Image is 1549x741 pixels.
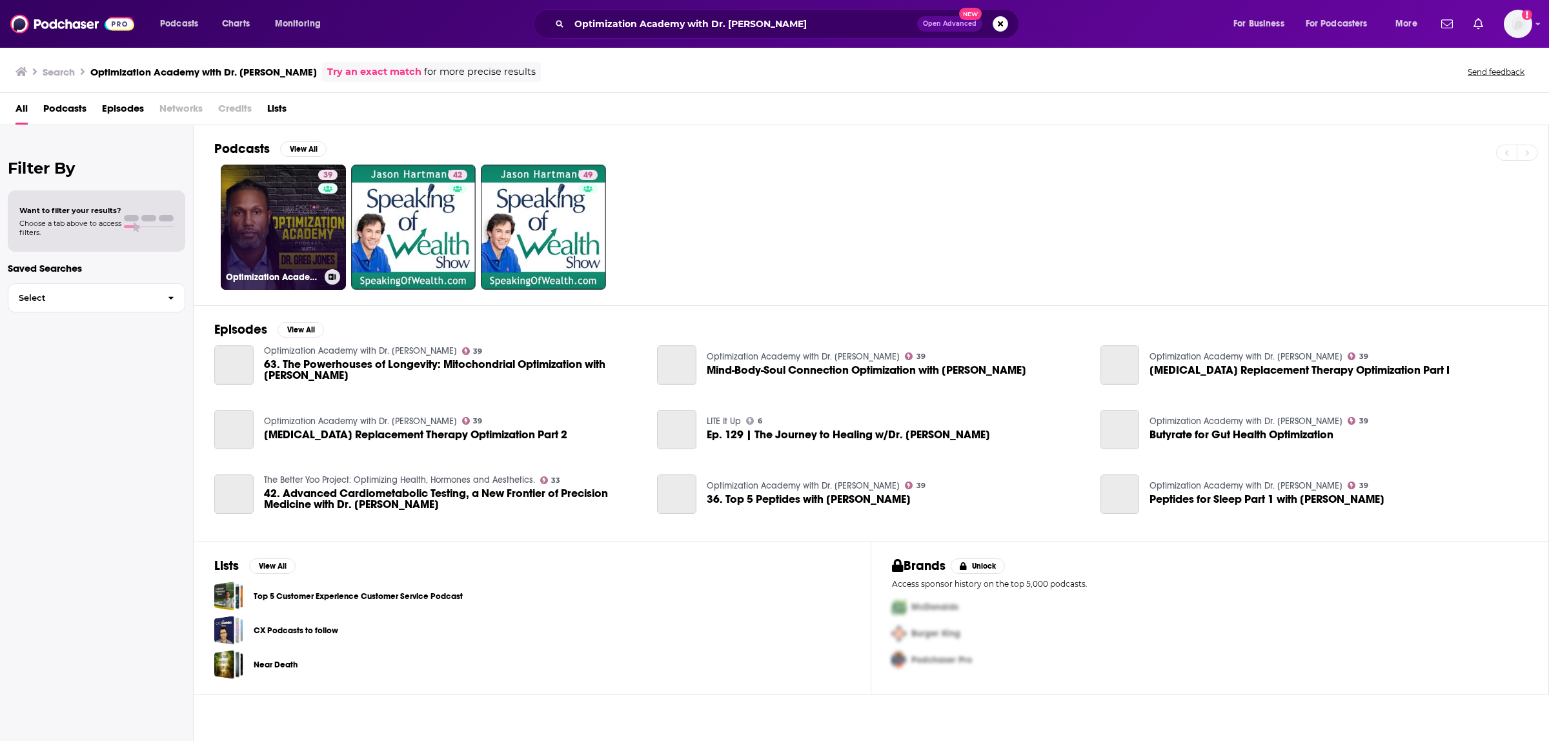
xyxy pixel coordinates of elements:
[905,352,926,360] a: 39
[151,14,215,34] button: open menu
[214,650,243,679] a: Near Death
[10,12,134,36] img: Podchaser - Follow, Share and Rate Podcasts
[911,628,960,639] span: Burger King
[917,16,982,32] button: Open AdvancedNew
[911,602,958,613] span: McDonalds
[569,14,917,34] input: Search podcasts, credits, & more...
[1224,14,1301,34] button: open menu
[218,98,252,125] span: Credits
[473,418,482,424] span: 39
[1100,345,1140,385] a: Testosterone Replacement Therapy Optimization Part I
[540,476,561,484] a: 33
[264,416,457,427] a: Optimization Academy with Dr. Greg Jones
[1504,10,1532,38] span: Logged in as nicole.koremenos
[8,283,185,312] button: Select
[887,647,911,673] img: Third Pro Logo
[278,322,324,338] button: View All
[280,141,327,157] button: View All
[351,165,476,290] a: 42
[1149,494,1384,505] a: Peptides for Sleep Part 1 with Dr. Amber Krogsrud
[707,351,900,362] a: Optimization Academy with Dr. Greg Jones
[221,165,346,290] a: 39Optimization Academy with Dr. [PERSON_NAME]
[1149,494,1384,505] span: Peptides for Sleep Part 1 with [PERSON_NAME]
[254,589,463,604] a: Top 5 Customer Experience Customer Service Podcast
[1504,10,1532,38] button: Show profile menu
[214,558,239,574] h2: Lists
[746,417,762,425] a: 6
[462,417,483,425] a: 39
[1348,352,1368,360] a: 39
[1359,483,1368,489] span: 39
[318,170,338,180] a: 39
[264,474,535,485] a: The Better Yoo Project: Optimizing Health, Hormones and Aesthetics.
[214,474,254,514] a: 42. Advanced Cardiometabolic Testing, a New Frontier of Precision Medicine with Dr. Greg Jones
[214,558,296,574] a: ListsView All
[226,272,319,283] h3: Optimization Academy with Dr. [PERSON_NAME]
[1348,482,1368,489] a: 39
[254,624,338,638] a: CX Podcasts to follow
[15,98,28,125] span: All
[657,410,696,449] a: Ep. 129 | The Journey to Healing w/Dr. Greg Jones
[1386,14,1433,34] button: open menu
[959,8,982,20] span: New
[916,354,926,360] span: 39
[264,359,642,381] a: 63. The Powerhouses of Longevity: Mitochondrial Optimization with Dr. Elizabeth Yurth
[424,65,536,79] span: for more precise results
[264,359,642,381] span: 63. The Powerhouses of Longevity: Mitochondrial Optimization with [PERSON_NAME]
[267,98,287,125] span: Lists
[1149,365,1450,376] span: [MEDICAL_DATA] Replacement Therapy Optimization Part I
[551,478,560,483] span: 33
[583,169,592,182] span: 49
[1359,418,1368,424] span: 39
[462,347,483,355] a: 39
[1297,14,1386,34] button: open menu
[707,365,1026,376] span: Mind-Body-Soul Connection Optimization with [PERSON_NAME]
[8,294,157,302] span: Select
[264,345,457,356] a: Optimization Academy with Dr. Greg Jones
[892,579,1528,589] p: Access sponsor history on the top 5,000 podcasts.
[249,558,296,574] button: View All
[916,483,926,489] span: 39
[481,165,606,290] a: 49
[473,349,482,354] span: 39
[578,170,598,180] a: 49
[19,206,121,215] span: Want to filter your results?
[707,429,990,440] span: Ep. 129 | The Journey to Healing w/Dr. [PERSON_NAME]
[1233,15,1284,33] span: For Business
[1149,429,1333,440] a: Butyrate for Gut Health Optimization
[905,482,926,489] a: 39
[1100,474,1140,514] a: Peptides for Sleep Part 1 with Dr. Amber Krogsrud
[214,410,254,449] a: Testosterone Replacement Therapy Optimization Part 2
[214,345,254,385] a: 63. The Powerhouses of Longevity: Mitochondrial Optimization with Dr. Elizabeth Yurth
[43,98,86,125] a: Podcasts
[707,365,1026,376] a: Mind-Body-Soul Connection Optimization with Nathan Kohlerman
[1306,15,1368,33] span: For Podcasters
[1436,13,1458,35] a: Show notifications dropdown
[8,262,185,274] p: Saved Searches
[758,418,762,424] span: 6
[43,66,75,78] h3: Search
[264,488,642,510] span: 42. Advanced Cardiometabolic Testing, a New Frontier of Precision Medicine with Dr. [PERSON_NAME]
[707,480,900,491] a: Optimization Academy with Dr. Greg Jones
[453,169,462,182] span: 42
[19,219,121,237] span: Choose a tab above to access filters.
[1149,365,1450,376] a: Testosterone Replacement Therapy Optimization Part I
[707,494,911,505] span: 36. Top 5 Peptides with [PERSON_NAME]
[887,620,911,647] img: Second Pro Logo
[102,98,144,125] a: Episodes
[214,582,243,611] span: Top 5 Customer Experience Customer Service Podcast
[159,98,203,125] span: Networks
[160,15,198,33] span: Podcasts
[1504,10,1532,38] img: User Profile
[214,321,324,338] a: EpisodesView All
[1348,417,1368,425] a: 39
[546,9,1031,39] div: Search podcasts, credits, & more...
[707,494,911,505] a: 36. Top 5 Peptides with Dr. Kris Wusterhausen
[1468,13,1488,35] a: Show notifications dropdown
[448,170,467,180] a: 42
[327,65,421,79] a: Try an exact match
